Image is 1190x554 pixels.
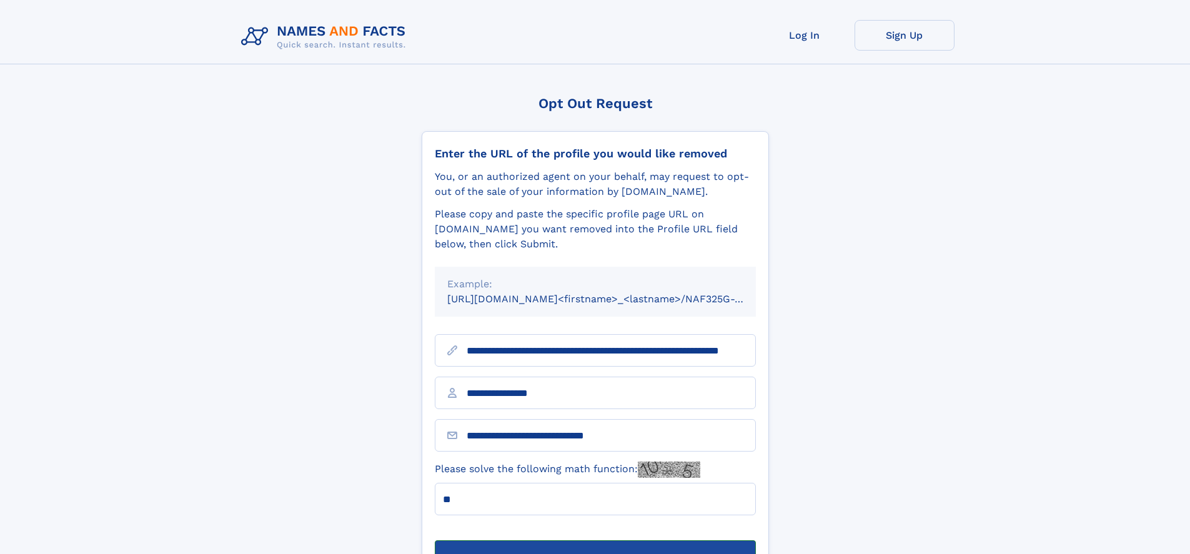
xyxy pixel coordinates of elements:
a: Sign Up [855,20,954,51]
img: Logo Names and Facts [236,20,416,54]
div: Please copy and paste the specific profile page URL on [DOMAIN_NAME] you want removed into the Pr... [435,207,756,252]
div: You, or an authorized agent on your behalf, may request to opt-out of the sale of your informatio... [435,169,756,199]
div: Opt Out Request [422,96,769,111]
div: Example: [447,277,743,292]
div: Enter the URL of the profile you would like removed [435,147,756,161]
label: Please solve the following math function: [435,462,700,478]
small: [URL][DOMAIN_NAME]<firstname>_<lastname>/NAF325G-xxxxxxxx [447,293,780,305]
a: Log In [755,20,855,51]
